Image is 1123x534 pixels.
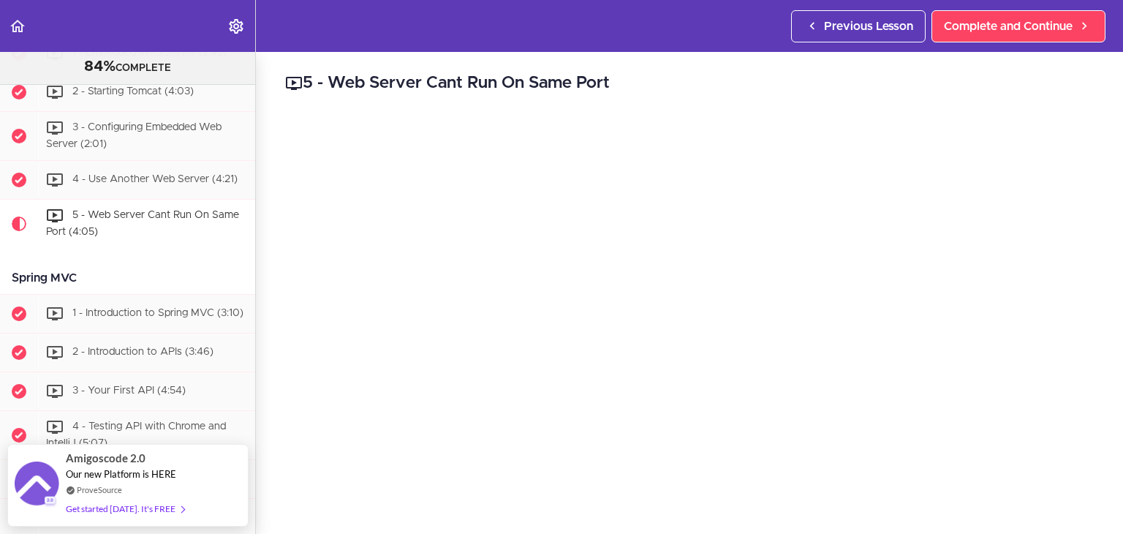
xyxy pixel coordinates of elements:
h2: 5 - Web Server Cant Run On Same Port [285,71,1094,96]
svg: Back to course curriculum [9,18,26,35]
span: 4 - Testing API with Chrome and IntelliJ (5:07) [46,422,226,449]
span: 1 - Introduction to Spring MVC (3:10) [72,309,243,319]
a: ProveSource [77,484,122,496]
span: 3 - Your First API (4:54) [72,386,186,396]
span: 2 - Starting Tomcat (4:03) [72,86,194,97]
span: 4 - Use Another Web Server (4:21) [72,174,238,184]
span: Amigoscode 2.0 [66,450,145,467]
span: Our new Platform is HERE [66,468,176,480]
img: provesource social proof notification image [15,462,58,509]
div: Get started [DATE]. It's FREE [66,500,184,517]
span: 84% [84,59,116,74]
span: 5 - Web Server Cant Run On Same Port (4:05) [46,210,239,237]
span: Complete and Continue [944,18,1073,35]
span: 2 - Introduction to APIs (3:46) [72,347,213,358]
svg: Settings Menu [227,18,245,35]
span: 3 - Configuring Embedded Web Server (2:01) [46,122,222,149]
a: Previous Lesson [791,10,926,42]
a: Complete and Continue [931,10,1105,42]
span: Previous Lesson [824,18,913,35]
div: COMPLETE [18,58,237,77]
